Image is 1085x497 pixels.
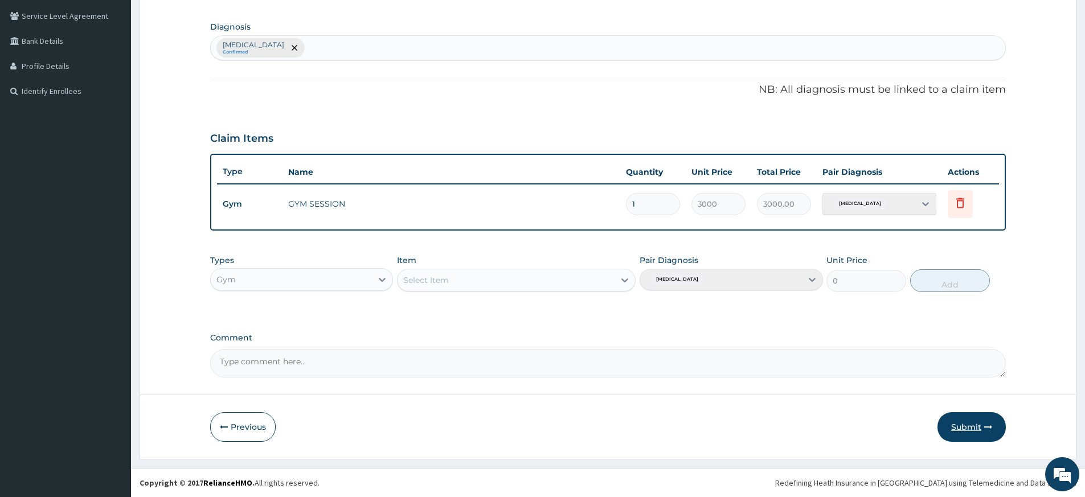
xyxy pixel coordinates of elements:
[817,161,942,183] th: Pair Diagnosis
[131,468,1085,497] footer: All rights reserved.
[59,64,191,79] div: Chat with us now
[203,478,252,488] a: RelianceHMO
[210,412,276,442] button: Previous
[210,83,1006,97] p: NB: All diagnosis must be linked to a claim item
[210,133,273,145] h3: Claim Items
[826,254,867,266] label: Unit Price
[751,161,817,183] th: Total Price
[217,161,282,182] th: Type
[775,477,1076,488] div: Redefining Heath Insurance in [GEOGRAPHIC_DATA] using Telemedicine and Data Science!
[942,161,999,183] th: Actions
[282,192,620,215] td: GYM SESSION
[210,333,1006,343] label: Comment
[21,57,46,85] img: d_794563401_company_1708531726252_794563401
[216,274,236,285] div: Gym
[187,6,214,33] div: Minimize live chat window
[140,478,255,488] strong: Copyright © 2017 .
[937,412,1006,442] button: Submit
[210,256,234,265] label: Types
[210,21,251,32] label: Diagnosis
[217,194,282,215] td: Gym
[910,269,990,292] button: Add
[6,311,217,351] textarea: Type your message and hit 'Enter'
[403,274,449,286] div: Select Item
[397,254,416,266] label: Item
[66,143,157,258] span: We're online!
[640,254,698,266] label: Pair Diagnosis
[620,161,686,183] th: Quantity
[686,161,751,183] th: Unit Price
[282,161,620,183] th: Name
